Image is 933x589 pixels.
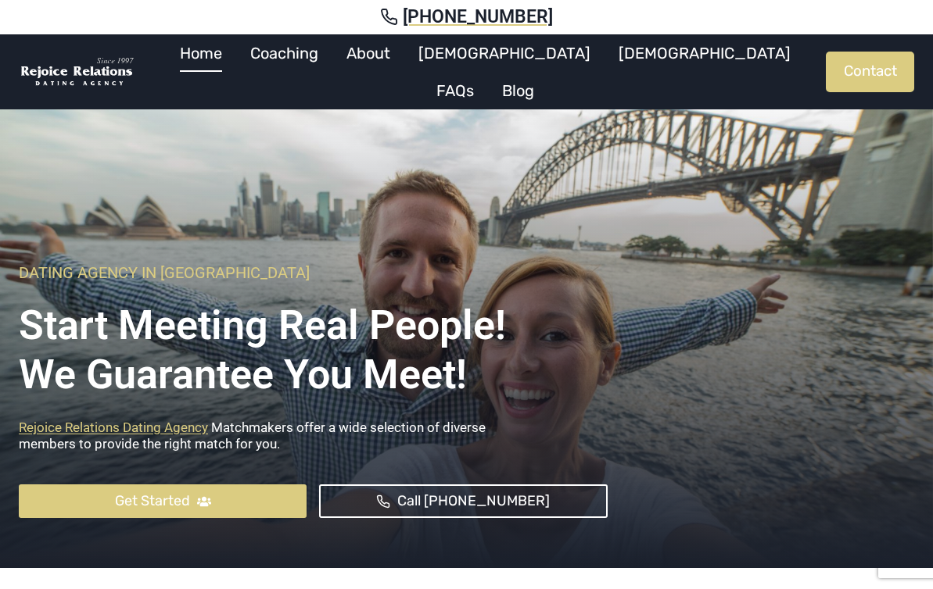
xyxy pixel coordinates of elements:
span: Get Started [115,490,190,512]
h6: Dating Agency In [GEOGRAPHIC_DATA] [19,263,608,282]
img: Rejoice Relations [19,56,136,88]
a: [PHONE_NUMBER] [19,6,914,28]
a: [DEMOGRAPHIC_DATA] [605,34,805,72]
a: Get Started [19,484,307,518]
a: Blog [488,72,548,109]
nav: Primary [144,34,826,109]
h1: Start Meeting Real People! We Guarantee you meet! [19,290,608,399]
a: Coaching [236,34,332,72]
a: Home [166,34,236,72]
a: About [332,34,404,72]
a: FAQs [422,72,488,109]
span: [PHONE_NUMBER] [403,6,553,28]
a: Call [PHONE_NUMBER] [319,484,607,518]
p: Matchmakers offer a wide selection of diverse members to provide the right match for you. [19,419,608,459]
a: Rejoice Relations Dating Agency [19,419,208,435]
a: Contact [826,52,914,92]
span: Call [PHONE_NUMBER] [397,490,550,512]
a: [DEMOGRAPHIC_DATA] [404,34,605,72]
